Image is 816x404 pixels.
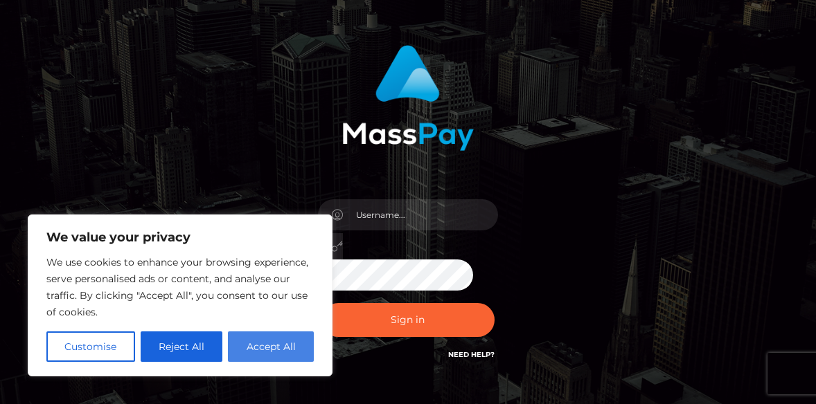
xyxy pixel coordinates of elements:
[28,214,332,376] div: We value your privacy
[46,229,314,246] p: We value your privacy
[321,303,495,337] button: Sign in
[343,199,498,230] input: Username...
[141,331,223,362] button: Reject All
[228,331,314,362] button: Accept All
[46,331,135,362] button: Customise
[342,45,474,151] img: MassPay Login
[46,254,314,320] p: We use cookies to enhance your browsing experience, serve personalised ads or content, and analys...
[448,350,495,359] a: Need Help?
